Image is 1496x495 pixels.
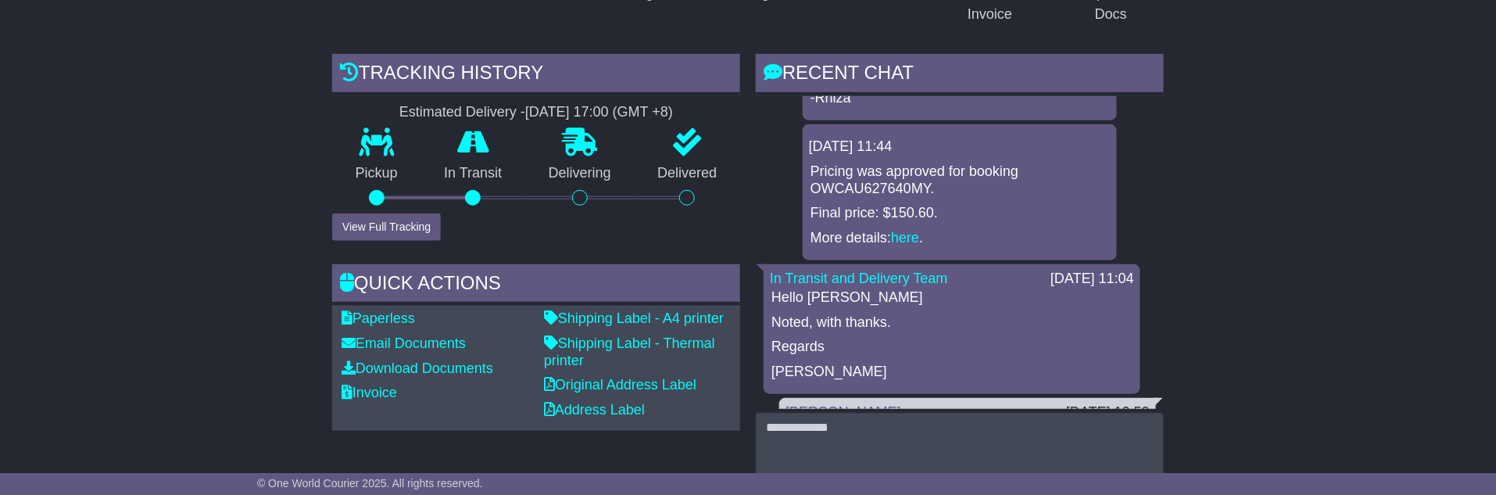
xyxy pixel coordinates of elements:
div: Quick Actions [332,264,740,307]
p: Final price: $150.60. [811,205,1109,222]
a: Paperless [342,310,415,326]
p: In Transit [421,165,526,182]
p: Noted, with thanks. [771,314,1133,332]
p: Delivering [525,165,635,182]
p: Pickup [332,165,421,182]
p: Hello [PERSON_NAME] [771,289,1133,307]
div: [DATE] 11:44 [809,138,1111,156]
a: Invoice [342,385,397,400]
a: Shipping Label - Thermal printer [544,335,715,368]
p: Pricing was approved for booking OWCAU627640MY. [811,163,1109,197]
a: Original Address Label [544,377,696,393]
span: © One World Courier 2025. All rights reserved. [257,477,483,490]
div: Tracking history [332,54,740,96]
a: Address Label [544,402,645,418]
div: RECENT CHAT [756,54,1164,96]
a: here [891,230,919,246]
p: Delivered [635,165,741,182]
a: [PERSON_NAME] [786,404,901,420]
div: [DATE] 17:00 (GMT +8) [525,104,673,121]
p: Regards [771,339,1133,356]
div: [DATE] 11:04 [1050,271,1134,288]
button: View Full Tracking [332,213,441,241]
div: Estimated Delivery - [332,104,740,121]
a: Shipping Label - A4 printer [544,310,724,326]
p: -Rhiza [811,90,1109,107]
a: In Transit and Delivery Team [770,271,948,286]
p: More details: . [811,230,1109,247]
div: [DATE] 10:59 [1066,404,1150,421]
a: Download Documents [342,360,493,376]
p: [PERSON_NAME] [771,364,1133,381]
a: Email Documents [342,335,466,351]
